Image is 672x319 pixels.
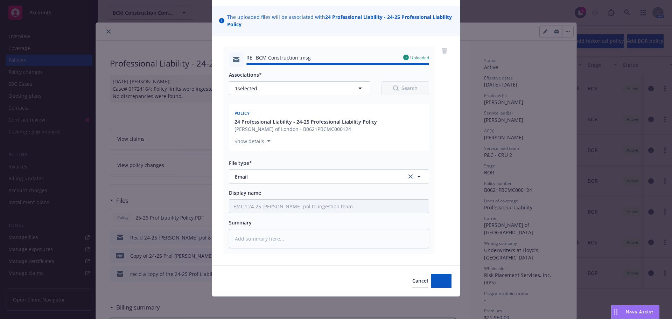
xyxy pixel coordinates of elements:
[229,200,429,213] input: Add display name here...
[611,305,659,319] button: Nova Assist
[412,274,428,288] button: Cancel
[412,277,428,284] span: Cancel
[626,309,653,315] span: Nova Assist
[431,274,451,288] button: Add files
[431,277,451,284] span: Add files
[229,219,252,226] span: Summary
[611,305,620,319] div: Drag to move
